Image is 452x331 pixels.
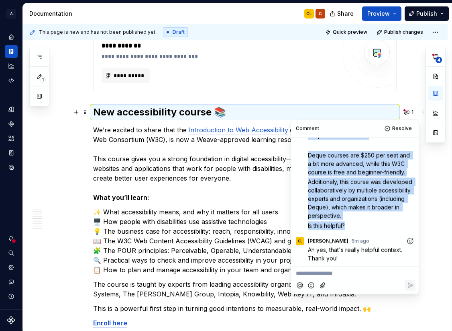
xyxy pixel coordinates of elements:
[93,193,149,201] strong: What you’ll learn:
[298,238,302,245] div: CL
[5,247,18,259] button: Search ⌘K
[319,10,322,17] div: G
[39,29,157,35] span: This page is new and has not been published yet.
[323,27,371,38] button: Quick preview
[392,125,412,132] span: Resolve
[382,123,415,134] button: Resolve
[318,280,328,291] button: Attach files
[337,10,354,18] span: Share
[93,207,397,275] p: ✨ What accessibility means, and why it matters for all users 🖥️ How people with disabilities use ...
[5,275,18,288] button: Contact support
[5,74,18,87] a: Code automation
[374,27,427,38] button: Publish changes
[7,316,15,324] svg: Supernova Logo
[405,280,415,291] button: Reply
[294,267,415,278] div: Composer editor
[411,109,413,115] span: 1
[5,146,18,159] a: Storybook stories
[384,29,423,35] span: Publish changes
[2,5,21,22] button: A
[5,31,18,43] a: Home
[294,280,305,291] button: Mention someone
[296,125,319,132] div: Comment
[5,117,18,130] a: Components
[5,103,18,116] a: Design tokens
[362,6,401,21] button: Preview
[326,6,359,21] button: Share
[93,106,397,119] h2: New accessibility course 📚
[367,10,390,18] span: Preview
[333,29,367,35] span: Quick preview
[5,60,18,72] a: Analytics
[405,6,449,21] button: Publish
[173,29,185,35] span: Draft
[93,280,397,299] p: The course is taught by experts from leading accessibility organizations, including W3C, Deque Sy...
[6,9,16,19] div: A
[416,10,437,18] span: Publish
[93,319,127,327] a: Enroll here
[5,232,18,245] button: Notifications
[5,161,18,174] a: Data sources
[308,132,368,139] span: Deque vs edX course:
[188,126,288,134] a: Introduction to Web Accessibility
[306,280,317,291] button: Add emoji
[405,236,415,247] button: Add reaction
[308,246,404,261] span: Ah yes, that's really helpful context. Thank you!
[29,10,120,18] div: Documentation
[93,125,397,202] p: We’re excited to share that the course created by the World Wide Web Consortium (W3C), is now a W...
[308,152,411,175] span: Deque courses are $250 per seat and a bit more advanced, while this W3C course is free and beginn...
[5,261,18,274] a: Settings
[39,76,46,83] span: 1
[5,132,18,145] a: Assets
[308,238,348,244] span: [PERSON_NAME]
[308,222,345,229] span: Is this helpful?
[306,10,312,17] div: CL
[5,45,18,58] a: Documentation
[93,304,397,313] p: This is a powerful first step in turning good intentions to measurable, real-world impact. 🙌
[421,109,424,115] div: G
[308,179,414,219] span: Additionaly, this course was developed collaboratively by multiple accessibility experts and orga...
[401,107,417,118] button: 1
